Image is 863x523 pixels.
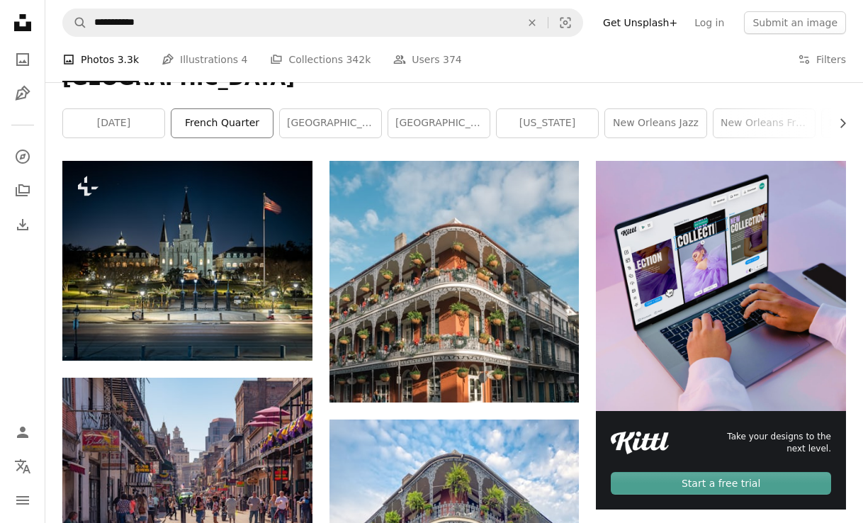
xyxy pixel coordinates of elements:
a: Collections 342k [270,37,371,82]
button: Filters [798,37,846,82]
a: Illustrations [9,79,37,108]
img: file-1711049718225-ad48364186d3image [611,432,669,454]
a: Collections [9,176,37,205]
form: Find visuals sitewide [62,9,583,37]
a: Users 374 [393,37,461,82]
button: Visual search [548,9,582,36]
img: file-1719664968387-83d5a3f4d758image [596,161,846,411]
button: Submit an image [744,11,846,34]
a: Log in / Sign up [9,418,37,446]
a: [US_STATE] [497,109,598,137]
a: a group of people walking down a street next to tall buildings [62,455,312,468]
button: Search Unsplash [63,9,87,36]
span: Take your designs to the next level. [713,431,831,455]
span: 4 [242,52,248,67]
button: Menu [9,486,37,514]
a: Download History [9,210,37,239]
span: 342k [346,52,371,67]
a: [DATE] [63,109,164,137]
a: A night shot of buildings and the Flag of the USA in New Orleans [62,254,312,267]
a: Photos [9,45,37,74]
div: Start a free trial [611,472,831,495]
img: a tall building with a balcony and flowers on the balconies [329,161,580,402]
span: 374 [443,52,462,67]
a: Illustrations 4 [162,37,247,82]
button: Clear [517,9,548,36]
a: french quarter [171,109,273,137]
button: Language [9,452,37,480]
a: new orleans jazz [605,109,706,137]
a: Get Unsplash+ [594,11,686,34]
a: a tall building with a balcony and flowers on the balconies [329,275,580,288]
button: scroll list to the right [830,109,846,137]
a: Home — Unsplash [9,9,37,40]
a: [GEOGRAPHIC_DATA] skyline [280,109,381,137]
a: new orleans french quarter [713,109,815,137]
a: Log in [686,11,733,34]
a: [GEOGRAPHIC_DATA] [388,109,490,137]
img: A night shot of buildings and the Flag of the USA in New Orleans [62,161,312,361]
a: Explore [9,142,37,171]
a: Take your designs to the next level.Start a free trial [596,161,846,510]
